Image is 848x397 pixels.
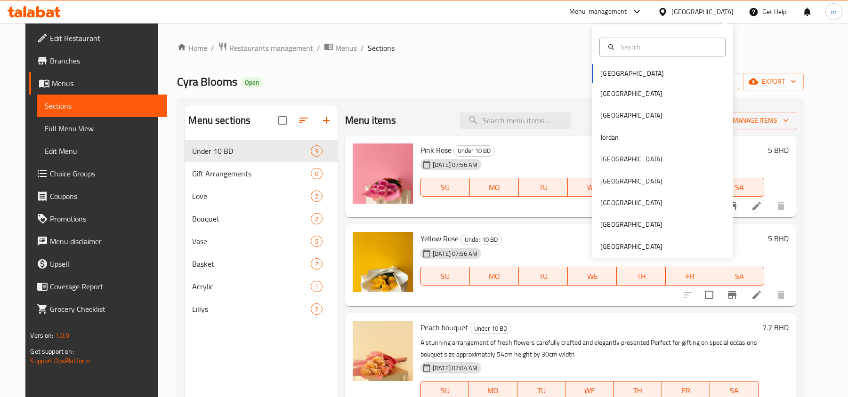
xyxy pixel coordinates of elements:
span: Sections [368,42,395,54]
span: 2 [311,214,322,223]
span: Love [192,191,310,202]
span: [DATE] 07:04 AM [429,364,481,373]
div: items [311,281,323,292]
span: MO [474,270,515,283]
li: / [361,42,364,54]
span: export [751,76,796,87]
img: Pink Rose [353,143,413,204]
a: Sections [37,95,167,117]
span: TH [621,270,662,283]
span: Under 10 BD [461,234,501,245]
button: WE [568,267,617,286]
span: Menus [52,78,160,89]
a: Menu disclaimer [29,230,167,253]
div: Jordan [600,132,619,143]
span: SU [425,181,466,194]
span: WE [572,270,613,283]
span: Full Menu View [45,123,160,134]
button: TU [519,267,568,286]
button: SU [420,178,470,197]
span: Grocery Checklist [50,303,160,315]
a: Edit Restaurant [29,27,167,49]
a: Choice Groups [29,162,167,185]
span: Yellow Rose [420,231,459,246]
button: delete [770,284,792,306]
div: Vase [192,236,310,247]
span: 0 [311,169,322,178]
span: Restaurants management [229,42,313,54]
div: items [311,236,323,247]
span: MO [474,181,515,194]
button: Branch-specific-item [721,284,743,306]
div: [GEOGRAPHIC_DATA] [671,7,734,17]
span: Manage items [721,115,789,127]
img: Peach bouquet [353,321,413,381]
a: Upsell [29,253,167,275]
h2: Menu sections [188,113,250,127]
img: Yellow Rose [353,232,413,292]
div: Gift Arrangements0 [185,162,338,185]
a: Edit menu item [751,289,762,301]
button: TH [617,267,666,286]
span: Under 10 BD [454,145,494,156]
div: Love2 [185,185,338,207]
span: Open [241,79,263,87]
span: 2 [311,305,322,314]
div: items [311,168,323,179]
div: [GEOGRAPHIC_DATA] [600,176,662,186]
span: Choice Groups [50,168,160,179]
h6: 5 BHD [768,232,789,245]
span: Edit Menu [45,145,160,157]
a: Edit Menu [37,140,167,162]
span: SA [719,181,760,194]
h6: 5 BHD [768,143,789,157]
span: Edit Restaurant [50,32,160,44]
span: Select to update [699,285,719,305]
button: TU [519,178,568,197]
li: / [211,42,214,54]
span: TU [523,181,564,194]
div: [GEOGRAPHIC_DATA] [600,198,662,208]
a: Menus [29,72,167,95]
a: Home [177,42,207,54]
div: Under 10 BD [460,234,502,245]
div: items [311,145,323,157]
a: Menus [324,42,357,54]
a: Grocery Checklist [29,298,167,320]
span: Under 10 BD [192,145,310,157]
input: search [460,112,571,129]
nav: breadcrumb [177,42,803,54]
a: Coupons [29,185,167,207]
span: Version: [30,329,53,341]
span: Pink Rose [420,143,452,157]
span: 1 [311,282,322,291]
button: export [743,73,804,90]
div: Bouquet [192,213,310,224]
a: Support.OpsPlatform [30,355,90,367]
span: Branches [50,55,160,66]
span: Cyra Blooms [177,71,237,92]
div: Bouquet2 [185,207,338,230]
span: [DATE] 07:56 AM [429,249,481,258]
div: Basket [192,258,310,270]
div: Menu-management [569,6,627,17]
button: SA [715,178,764,197]
div: Vase5 [185,230,338,253]
span: SU [425,270,466,283]
span: Coverage Report [50,281,160,292]
span: 2 [311,192,322,201]
div: [GEOGRAPHIC_DATA] [600,154,662,164]
a: Edit menu item [751,200,762,212]
span: SA [719,270,760,283]
span: [DATE] 07:56 AM [429,160,481,169]
li: / [317,42,320,54]
span: TU [523,270,564,283]
span: Menu disclaimer [50,236,160,247]
span: Peach bouquet [420,320,468,334]
div: [GEOGRAPHIC_DATA] [600,241,662,252]
span: 5 [311,237,322,246]
span: Acrylic [192,281,310,292]
span: Get support on: [30,345,73,357]
nav: Menu sections [185,136,338,324]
